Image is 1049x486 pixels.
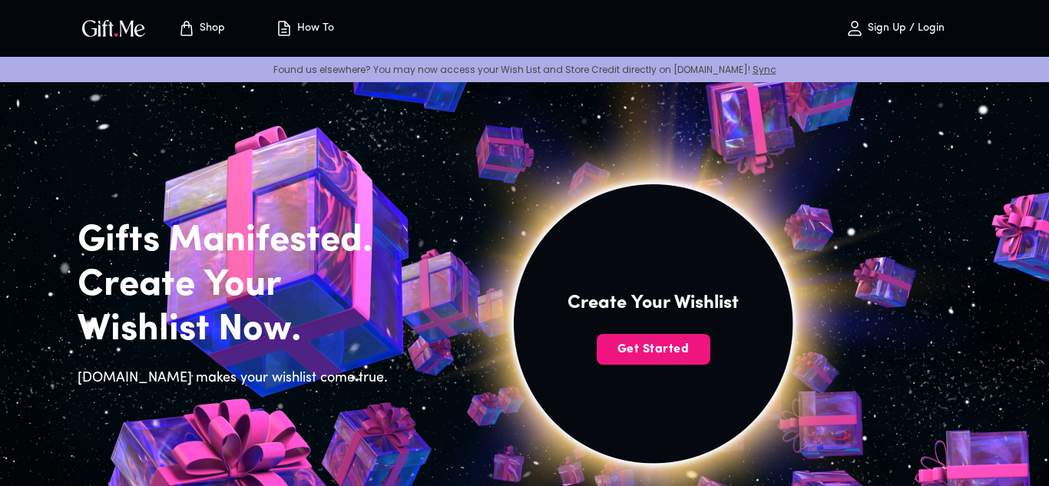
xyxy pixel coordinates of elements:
p: Found us elsewhere? You may now access your Wish List and Store Credit directly on [DOMAIN_NAME]! [12,63,1037,76]
h4: Create Your Wishlist [568,291,739,316]
p: Sign Up / Login [864,22,945,35]
h2: Gifts Manifested. [78,219,397,263]
span: Get Started [597,341,710,358]
img: how-to.svg [275,19,293,38]
h2: Wishlist Now. [78,308,397,352]
p: Shop [196,22,225,35]
p: How To [293,22,334,35]
button: Sign Up / Login [818,4,971,53]
img: GiftMe Logo [79,17,148,39]
h2: Create Your [78,263,397,308]
button: Store page [159,4,243,53]
h6: [DOMAIN_NAME] makes your wishlist come true. [78,368,397,389]
button: GiftMe Logo [78,19,150,38]
a: Sync [753,63,776,76]
button: Get Started [597,334,710,365]
button: How To [262,4,346,53]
